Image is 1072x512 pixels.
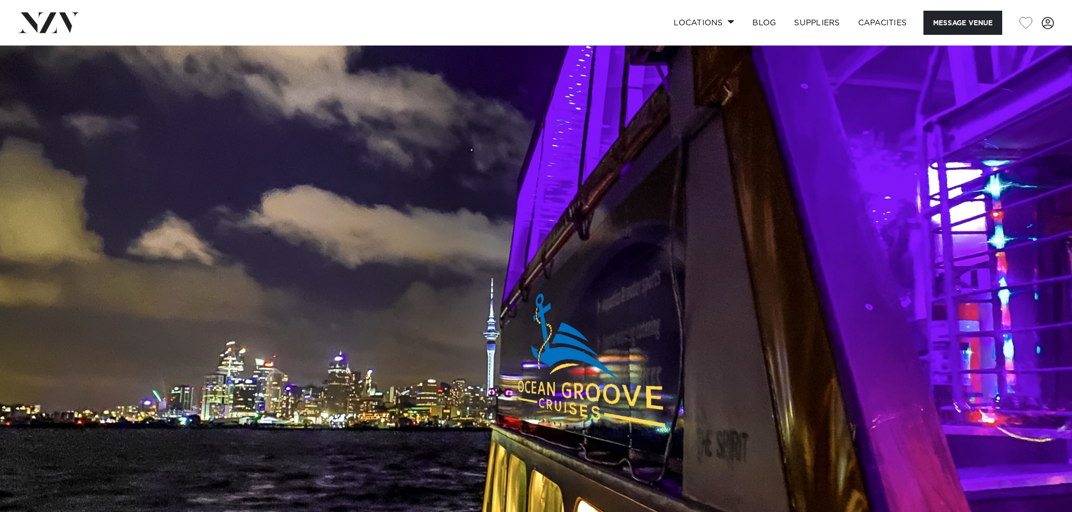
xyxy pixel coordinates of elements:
a: Locations [665,11,743,35]
a: BLOG [743,11,785,35]
button: Message Venue [923,11,1002,35]
img: nzv-logo.png [18,12,79,33]
a: SUPPLIERS [785,11,849,35]
a: Capacities [849,11,916,35]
